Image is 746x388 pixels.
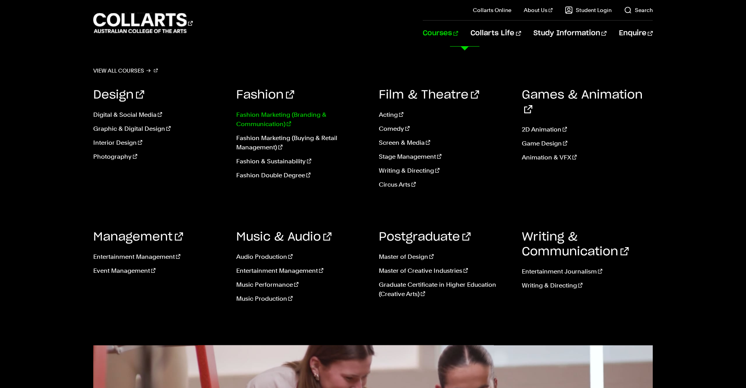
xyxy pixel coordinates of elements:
[524,6,553,14] a: About Us
[522,89,643,116] a: Games & Animation
[624,6,653,14] a: Search
[379,89,479,101] a: Film & Theatre
[379,231,471,243] a: Postgraduate
[379,266,510,275] a: Master of Creative Industries
[522,139,653,148] a: Game Design
[236,110,368,129] a: Fashion Marketing (Branding & Communication)
[379,152,510,161] a: Stage Management
[471,21,521,46] a: Collarts Life
[93,152,225,161] a: Photography
[93,231,183,243] a: Management
[236,294,368,303] a: Music Production
[93,124,225,133] a: Graphic & Digital Design
[379,166,510,175] a: Writing & Directing
[379,252,510,262] a: Master of Design
[379,110,510,120] a: Acting
[379,124,510,133] a: Comedy
[93,110,225,120] a: Digital & Social Media
[379,180,510,189] a: Circus Arts
[565,6,612,14] a: Student Login
[236,133,368,152] a: Fashion Marketing (Buying & Retail Management)
[93,138,225,147] a: Interior Design
[236,231,331,243] a: Music & Audio
[93,89,144,101] a: Design
[236,157,368,166] a: Fashion & Sustainability
[473,6,511,14] a: Collarts Online
[522,267,653,276] a: Entertainment Journalism
[93,266,225,275] a: Event Management
[236,89,294,101] a: Fashion
[236,252,368,262] a: Audio Production
[93,12,193,34] div: Go to homepage
[522,231,629,258] a: Writing & Communication
[379,280,510,299] a: Graduate Certificate in Higher Education (Creative Arts)
[423,21,458,46] a: Courses
[522,281,653,290] a: Writing & Directing
[236,171,368,180] a: Fashion Double Degree
[379,138,510,147] a: Screen & Media
[619,21,653,46] a: Enquire
[93,65,158,76] a: View all courses
[533,21,607,46] a: Study Information
[236,280,368,289] a: Music Performance
[522,153,653,162] a: Animation & VFX
[236,266,368,275] a: Entertainment Management
[522,125,653,134] a: 2D Animation
[93,252,225,262] a: Entertainment Management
